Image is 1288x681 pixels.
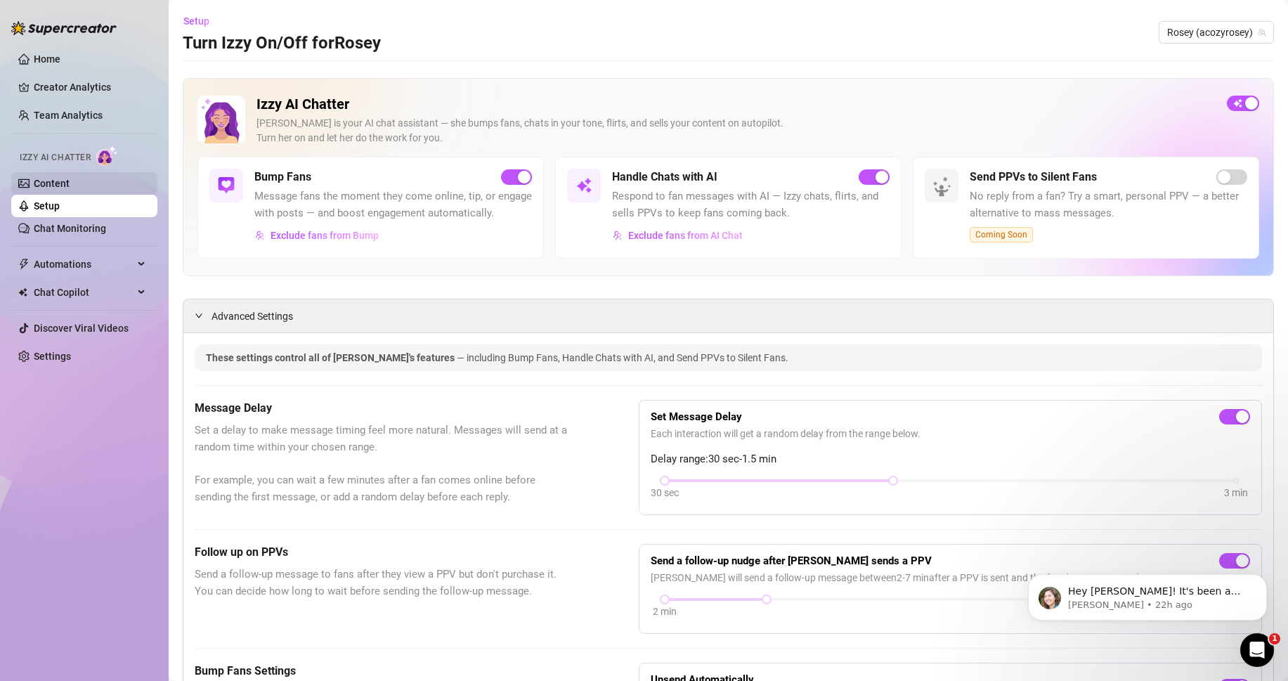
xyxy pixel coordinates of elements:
h2: Izzy AI Chatter [256,96,1216,113]
span: Advanced Settings [212,309,293,324]
img: AI Chatter [96,145,118,166]
img: svg%3e [575,177,592,194]
a: Settings [34,351,71,362]
a: Team Analytics [34,110,103,121]
span: 1 [1269,633,1280,644]
img: svg%3e [613,231,623,240]
img: svg%3e [255,231,265,240]
span: Exclude fans from AI Chat [628,230,743,241]
span: Respond to fan messages with AI — Izzy chats, flirts, and sells PPVs to keep fans coming back. [612,188,890,221]
h5: Bump Fans Settings [195,663,568,680]
span: Izzy AI Chatter [20,151,91,164]
span: expanded [195,311,203,320]
span: Coming Soon [970,227,1033,242]
div: 30 sec [651,485,679,500]
span: Setup [183,15,209,27]
a: Content [34,178,70,189]
h5: Message Delay [195,400,568,417]
span: Chat Copilot [34,281,134,304]
span: Each interaction will get a random delay from the range below. [651,426,1250,441]
span: [PERSON_NAME] will send a follow-up message between 2 - 7 min after a PPV is sent and the fan doe... [651,570,1250,585]
span: No reply from a fan? Try a smart, personal PPV — a better alternative to mass messages. [970,188,1247,221]
img: silent-fans-ppv-o-N6Mmdf.svg [932,176,955,199]
span: — including Bump Fans, Handle Chats with AI, and Send PPVs to Silent Fans. [457,352,788,363]
h5: Send PPVs to Silent Fans [970,169,1097,186]
a: Creator Analytics [34,76,146,98]
div: 3 min [1224,485,1248,500]
strong: Send a follow-up nudge after [PERSON_NAME] sends a PPV [651,554,932,567]
a: Discover Viral Videos [34,323,129,334]
span: Delay range: 30 sec - 1.5 min [651,451,1250,468]
a: Setup [34,200,60,212]
span: thunderbolt [18,259,30,270]
span: Set a delay to make message timing feel more natural. Messages will send at a random time within ... [195,422,568,505]
h5: Follow up on PPVs [195,544,568,561]
img: logo-BBDzfeDw.svg [11,21,117,35]
img: svg%3e [218,177,235,194]
h5: Handle Chats with AI [612,169,717,186]
h5: Bump Fans [254,169,311,186]
button: Exclude fans from Bump [254,224,379,247]
span: Automations [34,253,134,275]
img: Izzy AI Chatter [197,96,245,143]
a: Home [34,53,60,65]
iframe: Intercom live chat [1240,633,1274,667]
a: Chat Monitoring [34,223,106,234]
div: expanded [195,308,212,323]
div: 2 min [653,604,677,619]
span: Message fans the moment they come online, tip, or engage with posts — and boost engagement automa... [254,188,532,221]
strong: Set Message Delay [651,410,742,423]
img: Chat Copilot [18,287,27,297]
h3: Turn Izzy On/Off for Rosey [183,32,381,55]
iframe: Intercom notifications message [1007,545,1288,643]
span: Rosey (acozyrosey) [1167,22,1266,43]
span: team [1258,28,1266,37]
button: Exclude fans from AI Chat [612,224,743,247]
span: Exclude fans from Bump [271,230,379,241]
div: [PERSON_NAME] is your AI chat assistant — she bumps fans, chats in your tone, flirts, and sells y... [256,116,1216,145]
span: Send a follow-up message to fans after they view a PPV but don't purchase it. You can decide how ... [195,566,568,599]
span: These settings control all of [PERSON_NAME]'s features [206,352,457,363]
button: Setup [183,10,221,32]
